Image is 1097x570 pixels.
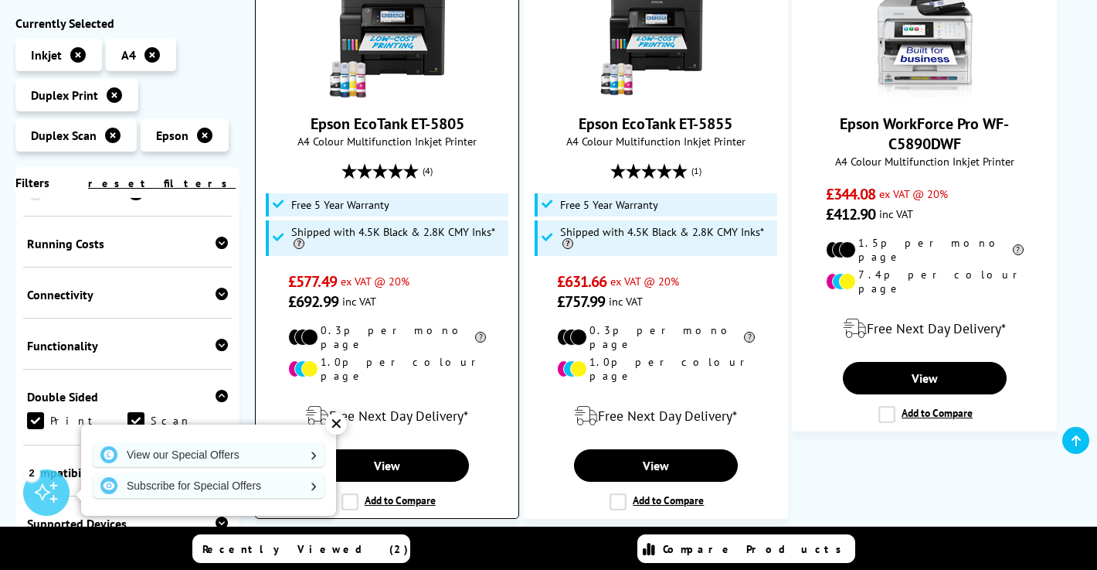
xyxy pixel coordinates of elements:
[329,86,445,101] a: Epson EcoTank ET-5805
[93,442,324,467] a: View our Special Offers
[288,323,486,351] li: 0.3p per mono page
[305,449,469,482] a: View
[202,542,409,556] span: Recently Viewed (2)
[263,394,511,438] div: modal_delivery
[826,184,876,204] span: £344.08
[288,355,486,383] li: 1.0p per colour page
[341,493,436,510] label: Add to Compare
[691,156,701,186] span: (1)
[156,128,188,143] span: Epson
[826,204,876,224] span: £412.90
[27,338,228,353] div: Functionality
[15,175,49,190] span: Filters
[663,542,850,556] span: Compare Products
[598,86,714,101] a: Epson EcoTank ET-5855
[27,412,127,429] a: Print
[27,287,228,302] div: Connectivity
[557,355,755,383] li: 1.0p per colour page
[192,534,410,563] a: Recently Viewed (2)
[879,206,913,221] span: inc VAT
[288,292,338,312] span: £692.99
[840,114,1009,154] a: Epson WorkForce Pro WF-C5890DWF
[291,199,389,211] span: Free 5 Year Warranty
[557,323,755,351] li: 0.3p per mono page
[263,134,511,148] span: A4 Colour Multifunction Inkjet Printer
[867,86,983,101] a: Epson WorkForce Pro WF-C5890DWF
[23,464,40,481] div: 2
[579,114,732,134] a: Epson EcoTank ET-5855
[311,114,464,134] a: Epson EcoTank ET-5805
[15,15,239,31] div: Currently Selected
[826,236,1024,264] li: 1.5p per mono page
[609,294,643,309] span: inc VAT
[826,268,1024,295] li: 7.4p per colour page
[610,274,679,288] span: ex VAT @ 20%
[557,271,607,292] span: £631.66
[121,47,136,63] span: A4
[560,199,658,211] span: Free 5 Year Warranty
[610,493,704,510] label: Add to Compare
[800,307,1048,350] div: modal_delivery
[27,516,228,531] div: Supported Devices
[88,176,236,190] a: reset filters
[879,186,948,201] span: ex VAT @ 20%
[843,362,1007,394] a: View
[557,292,606,312] span: £757.99
[31,87,98,103] span: Duplex Print
[325,413,347,435] div: ✕
[878,406,973,423] label: Add to Compare
[800,154,1048,169] span: A4 Colour Multifunction Inkjet Printer
[423,156,433,186] span: (4)
[637,534,855,563] a: Compare Products
[560,226,773,251] span: Shipped with 4.5K Black & 2.8K CMY Inks*
[127,412,228,429] a: Scan
[27,389,228,404] div: Double Sided
[291,226,504,251] span: Shipped with 4.5K Black & 2.8K CMY Inks*
[574,449,738,482] a: View
[341,274,409,288] span: ex VAT @ 20%
[342,294,376,309] span: inc VAT
[532,394,779,438] div: modal_delivery
[31,47,62,63] span: Inkjet
[93,473,324,498] a: Subscribe for Special Offers
[532,134,779,148] span: A4 Colour Multifunction Inkjet Printer
[288,271,337,292] span: £577.49
[27,236,228,251] div: Running Costs
[31,128,97,143] span: Duplex Scan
